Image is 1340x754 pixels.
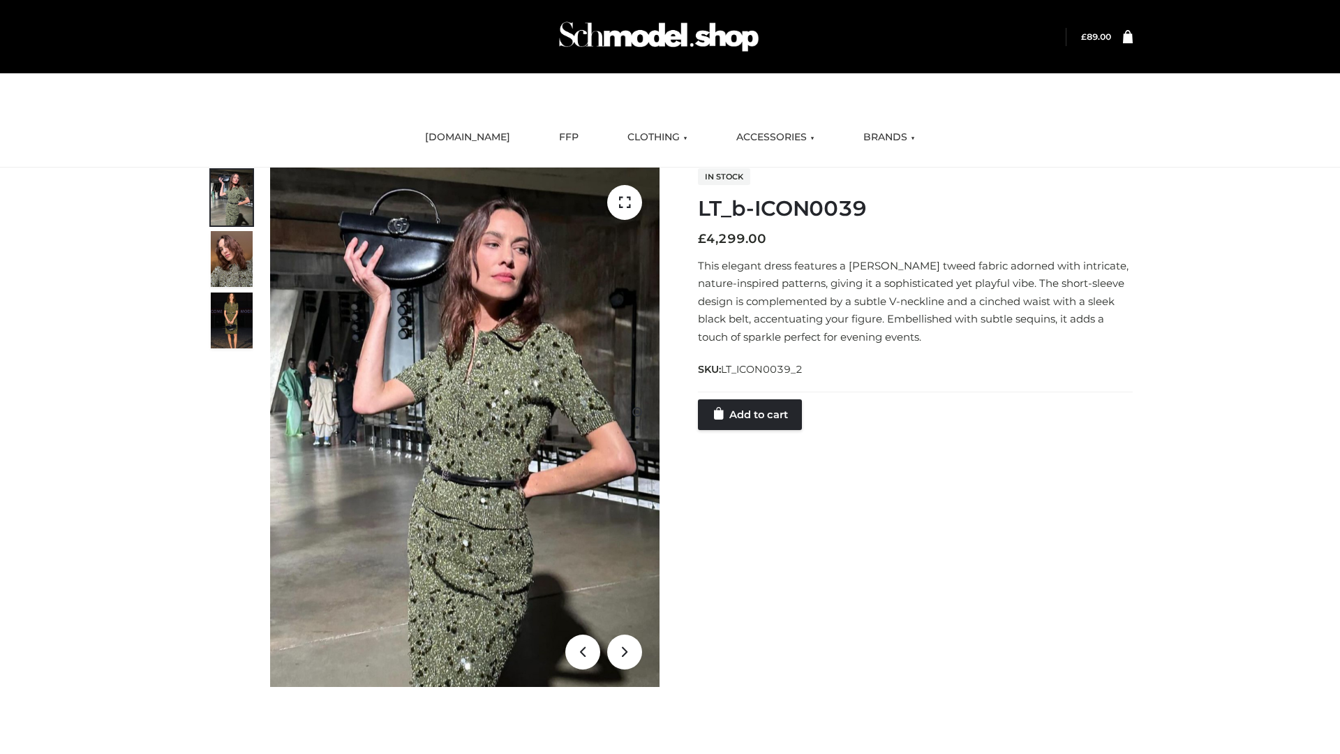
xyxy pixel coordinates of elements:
[554,9,764,64] img: Schmodel Admin 964
[211,231,253,287] img: Screenshot-2024-10-29-at-7.00.03%E2%80%AFPM.jpg
[698,231,706,246] span: £
[726,122,825,153] a: ACCESSORIES
[270,168,660,687] img: LT_b-ICON0039
[698,231,766,246] bdi: 4,299.00
[698,399,802,430] a: Add to cart
[415,122,521,153] a: [DOMAIN_NAME]
[698,196,1133,221] h1: LT_b-ICON0039
[1081,31,1111,42] bdi: 89.00
[698,257,1133,346] p: This elegant dress features a [PERSON_NAME] tweed fabric adorned with intricate, nature-inspired ...
[1081,31,1087,42] span: £
[549,122,589,153] a: FFP
[211,293,253,348] img: Screenshot-2024-10-29-at-7.00.09%E2%80%AFPM.jpg
[698,168,750,185] span: In stock
[617,122,698,153] a: CLOTHING
[211,170,253,226] img: Screenshot-2024-10-29-at-6.59.56%E2%80%AFPM.jpg
[853,122,925,153] a: BRANDS
[721,363,803,376] span: LT_ICON0039_2
[698,361,804,378] span: SKU:
[1081,31,1111,42] a: £89.00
